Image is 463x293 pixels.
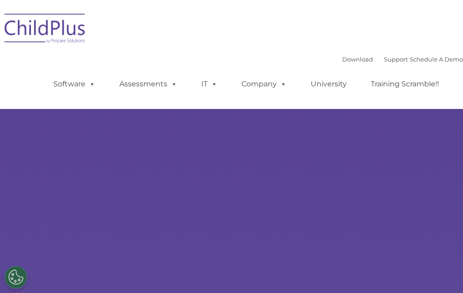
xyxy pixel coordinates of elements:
a: Software [44,75,104,93]
a: IT [192,75,227,93]
a: Download [342,56,373,63]
button: Cookies Settings [5,266,27,288]
a: Support [384,56,408,63]
a: Assessments [110,75,186,93]
a: University [302,75,356,93]
a: Company [232,75,296,93]
a: Training Scramble!! [362,75,448,93]
font: | [342,56,463,63]
a: Schedule A Demo [410,56,463,63]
